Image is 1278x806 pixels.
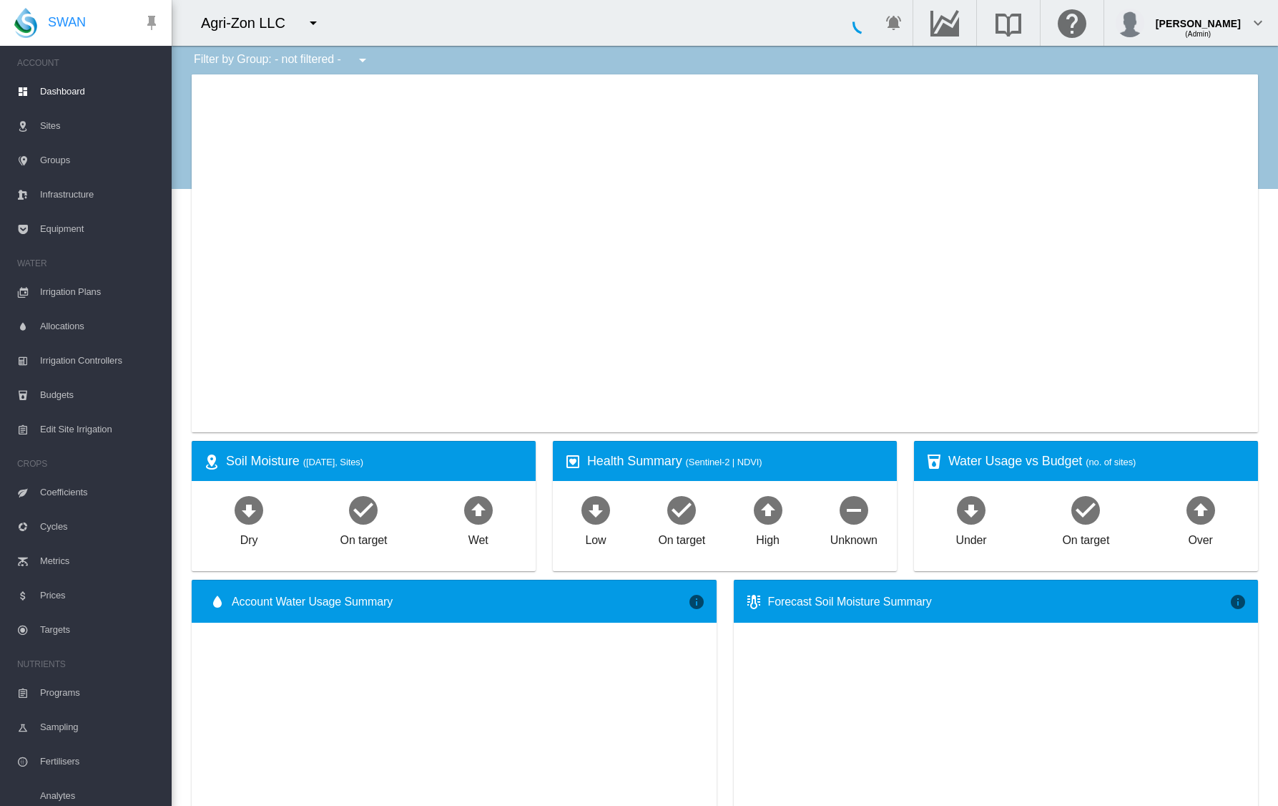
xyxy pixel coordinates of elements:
md-icon: icon-map-marker-radius [203,453,220,470]
md-icon: icon-checkbox-marked-circle [664,492,699,527]
span: CROPS [17,452,160,475]
span: Equipment [40,212,160,246]
md-icon: icon-arrow-up-bold-circle [461,492,496,527]
div: Low [586,527,606,548]
button: icon-menu-down [299,9,328,37]
md-icon: icon-chevron-down [1249,14,1267,31]
md-icon: icon-pin [143,14,160,31]
div: Water Usage vs Budget [948,452,1247,470]
md-icon: Search the knowledge base [991,14,1026,31]
md-icon: icon-arrow-down-bold-circle [579,492,613,527]
md-icon: icon-heart-box-outline [564,453,581,470]
span: WATER [17,252,160,275]
span: Sampling [40,710,160,744]
div: Dry [240,527,258,548]
button: icon-menu-down [348,46,377,74]
div: Under [955,527,986,548]
img: SWAN-Landscape-Logo-Colour-drop.png [14,8,37,38]
button: icon-bell-ring [880,9,908,37]
md-icon: icon-information [688,593,705,611]
md-icon: Click here for help [1055,14,1089,31]
md-icon: icon-menu-down [305,14,322,31]
div: [PERSON_NAME] [1156,11,1241,25]
span: Programs [40,676,160,710]
div: On target [1062,527,1109,548]
md-icon: icon-water [209,593,226,611]
span: SWAN [48,14,86,31]
span: Groups [40,143,160,178]
md-icon: icon-menu-down [354,52,371,69]
img: profile.jpg [1116,9,1144,37]
div: Agri-Zon LLC [201,13,298,33]
div: High [756,527,780,548]
span: (Admin) [1185,30,1211,38]
div: Forecast Soil Moisture Summary [768,594,1230,610]
div: Wet [468,527,488,548]
md-icon: icon-checkbox-marked-circle [346,492,380,527]
md-icon: icon-minus-circle [837,492,871,527]
span: Targets [40,613,160,647]
span: ([DATE], Sites) [303,457,363,467]
div: Soil Moisture [226,452,524,470]
div: Unknown [830,527,878,548]
div: Filter by Group: - not filtered - [183,46,381,74]
span: Irrigation Plans [40,275,160,309]
md-icon: icon-cup-water [925,453,943,470]
div: On target [340,527,388,548]
md-icon: icon-arrow-up-bold-circle [751,492,785,527]
md-icon: icon-thermometer-lines [745,593,762,611]
span: Metrics [40,544,160,578]
md-icon: icon-arrow-down-bold-circle [232,492,266,527]
span: Coefficients [40,475,160,510]
span: Cycles [40,510,160,544]
md-icon: icon-information [1229,593,1247,611]
span: Account Water Usage Summary [232,594,688,610]
span: ACCOUNT [17,52,160,74]
span: NUTRIENTS [17,653,160,676]
span: (no. of sites) [1086,457,1136,467]
span: Dashboard [40,74,160,109]
span: Irrigation Controllers [40,344,160,378]
md-icon: icon-arrow-up-bold-circle [1184,492,1218,527]
div: On target [658,527,705,548]
md-icon: icon-arrow-down-bold-circle [954,492,988,527]
div: Health Summary [587,452,885,470]
md-icon: Go to the Data Hub [928,14,962,31]
span: Infrastructure [40,178,160,212]
span: Edit Site Irrigation [40,412,160,447]
md-icon: icon-bell-ring [885,14,903,31]
div: Over [1189,527,1213,548]
md-icon: icon-checkbox-marked-circle [1068,492,1103,527]
span: Allocations [40,309,160,344]
span: (Sentinel-2 | NDVI) [686,457,762,467]
span: Budgets [40,378,160,412]
span: Prices [40,578,160,613]
span: Fertilisers [40,744,160,779]
span: Sites [40,109,160,143]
